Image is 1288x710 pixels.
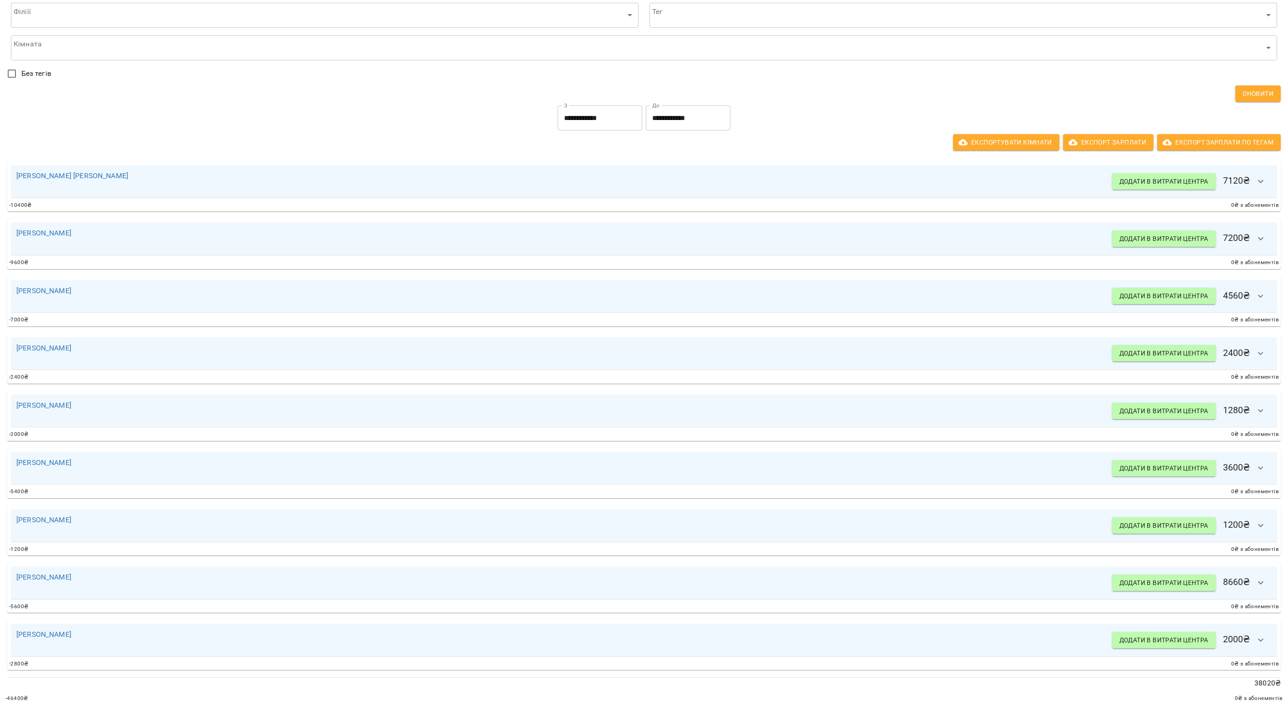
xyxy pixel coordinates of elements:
[1231,373,1279,382] span: 0 ₴ з абонементів
[16,630,71,639] a: [PERSON_NAME]
[1231,660,1279,669] span: 0 ₴ з абонементів
[1112,170,1272,192] h6: 7120 ₴
[9,373,28,382] span: -2400 ₴
[1231,545,1279,554] span: 0 ₴ з абонементів
[1112,517,1216,534] button: Додати в витрати центра
[1119,290,1208,301] span: Додати в витрати центра
[1235,85,1281,102] button: Оновити
[1112,400,1272,422] h6: 1280 ₴
[1112,460,1216,476] button: Додати в витрати центра
[1112,629,1272,651] h6: 2000 ₴
[1112,285,1272,307] h6: 4560 ₴
[1231,602,1279,611] span: 0 ₴ з абонементів
[1119,463,1208,474] span: Додати в витрати центра
[1157,134,1281,150] button: Експорт Зарплати по тегам
[9,430,28,439] span: -2000 ₴
[9,487,28,496] span: -5400 ₴
[5,694,28,703] span: -46400 ₴
[1119,176,1208,187] span: Додати в витрати центра
[1112,457,1272,479] h6: 3600 ₴
[16,458,71,467] a: [PERSON_NAME]
[21,68,51,79] span: Без тегів
[1119,348,1208,359] span: Додати в витрати центра
[1112,345,1216,361] button: Додати в витрати центра
[16,171,128,180] a: [PERSON_NAME] [PERSON_NAME]
[1112,343,1272,365] h6: 2400 ₴
[1231,487,1279,496] span: 0 ₴ з абонементів
[1119,233,1208,244] span: Додати в витрати центра
[1231,315,1279,325] span: 0 ₴ з абонементів
[9,545,28,554] span: -1200 ₴
[1112,572,1272,594] h6: 8660 ₴
[16,344,71,352] a: [PERSON_NAME]
[9,201,32,210] span: -10400 ₴
[1231,201,1279,210] span: 0 ₴ з абонементів
[1164,137,1273,148] span: Експорт Зарплати по тегам
[1112,632,1216,648] button: Додати в витрати центра
[9,315,28,325] span: -7000 ₴
[1112,230,1216,247] button: Додати в витрати центра
[11,3,639,28] div: ​
[1231,258,1279,267] span: 0 ₴ з абонементів
[1235,694,1283,703] span: 0 ₴ з абонементів
[1119,520,1208,531] span: Додати в витрати центра
[1243,88,1273,99] span: Оновити
[9,660,28,669] span: -2800 ₴
[1119,405,1208,416] span: Додати в витрати центра
[16,229,71,237] a: [PERSON_NAME]
[1112,575,1216,591] button: Додати в витрати центра
[1112,173,1216,190] button: Додати в витрати центра
[9,258,28,267] span: -9600 ₴
[16,515,71,524] a: [PERSON_NAME]
[16,286,71,295] a: [PERSON_NAME]
[953,134,1059,150] button: Експортувати кімнати
[1231,430,1279,439] span: 0 ₴ з абонементів
[1112,515,1272,536] h6: 1200 ₴
[1119,577,1208,588] span: Додати в витрати центра
[960,137,1052,148] span: Експортувати кімнати
[1112,288,1216,304] button: Додати в витрати центра
[16,401,71,410] a: [PERSON_NAME]
[1112,228,1272,250] h6: 7200 ₴
[1119,635,1208,645] span: Додати в витрати центра
[9,602,28,611] span: -5600 ₴
[1063,134,1153,150] button: Експорт Зарплати
[7,678,1281,689] p: 38020 ₴
[1112,403,1216,419] button: Додати в витрати центра
[1070,137,1146,148] span: Експорт Зарплати
[649,3,1277,28] div: ​
[11,35,1277,60] div: ​
[16,573,71,581] a: [PERSON_NAME]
